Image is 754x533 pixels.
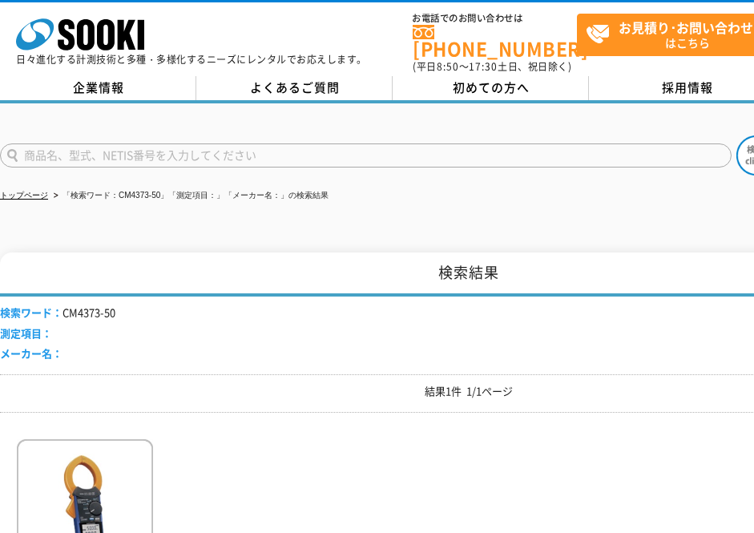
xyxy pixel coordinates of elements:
li: 「検索ワード：CM4373-50」「測定項目：」「メーカー名：」の検索結果 [50,188,329,204]
span: お電話でのお問い合わせは [413,14,577,23]
span: (平日 ～ 土日、祝日除く) [413,59,571,74]
a: [PHONE_NUMBER] [413,25,577,58]
p: 日々進化する計測技術と多種・多様化するニーズにレンタルでお応えします。 [16,55,367,64]
strong: お見積り･お問い合わせ [619,18,753,37]
a: 初めての方へ [393,76,589,100]
a: よくあるご質問 [196,76,393,100]
span: 初めての方へ [453,79,530,96]
span: 17:30 [469,59,498,74]
span: 8:50 [437,59,459,74]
